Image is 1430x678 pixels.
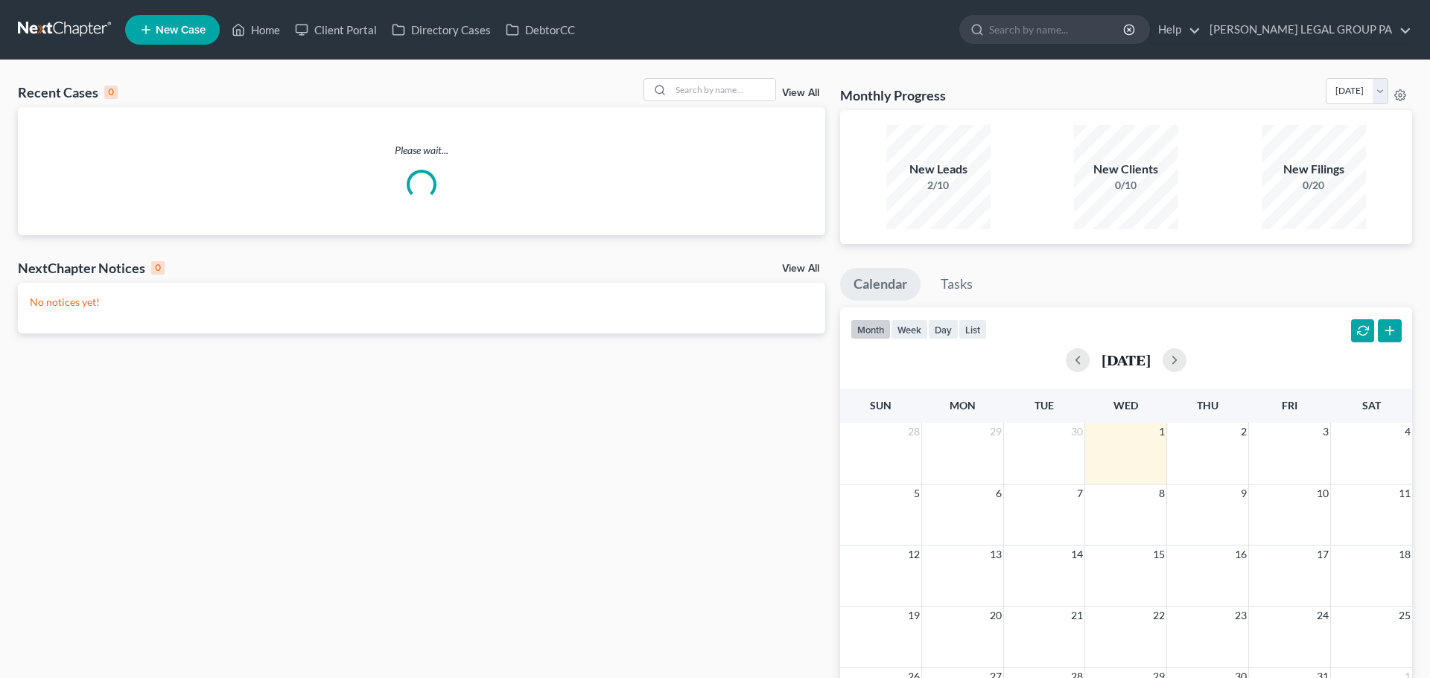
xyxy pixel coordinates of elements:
[1151,16,1201,43] a: Help
[840,268,921,301] a: Calendar
[1262,161,1366,178] div: New Filings
[384,16,498,43] a: Directory Cases
[1157,484,1166,502] span: 8
[1397,546,1412,563] span: 18
[1403,423,1412,441] span: 4
[906,423,921,441] span: 28
[1239,423,1248,441] span: 2
[1075,484,1084,502] span: 7
[1197,399,1218,412] span: Thu
[988,607,1003,624] span: 20
[30,295,813,310] p: No notices yet!
[1070,607,1084,624] span: 21
[1202,16,1411,43] a: [PERSON_NAME] LEGAL GROUP PA
[989,16,1125,43] input: Search by name...
[928,319,959,339] button: day
[959,319,987,339] button: list
[18,143,825,158] p: Please wait...
[151,261,165,275] div: 0
[1074,178,1178,193] div: 0/10
[1070,423,1084,441] span: 30
[988,423,1003,441] span: 29
[1035,399,1054,412] span: Tue
[994,484,1003,502] span: 6
[1397,607,1412,624] span: 25
[18,83,118,101] div: Recent Cases
[18,259,165,277] div: NextChapter Notices
[1262,178,1366,193] div: 0/20
[224,16,287,43] a: Home
[1233,607,1248,624] span: 23
[287,16,384,43] a: Client Portal
[906,546,921,563] span: 12
[1151,607,1166,624] span: 22
[886,161,991,178] div: New Leads
[498,16,582,43] a: DebtorCC
[1362,399,1381,412] span: Sat
[840,86,946,104] h3: Monthly Progress
[104,86,118,99] div: 0
[156,25,206,36] span: New Case
[927,268,986,301] a: Tasks
[891,319,928,339] button: week
[950,399,976,412] span: Mon
[1102,352,1151,368] h2: [DATE]
[1113,399,1138,412] span: Wed
[1282,399,1297,412] span: Fri
[906,607,921,624] span: 19
[671,79,775,100] input: Search by name...
[1239,484,1248,502] span: 9
[1070,546,1084,563] span: 14
[1315,484,1330,502] span: 10
[1315,607,1330,624] span: 24
[1315,546,1330,563] span: 17
[1074,161,1178,178] div: New Clients
[782,88,819,98] a: View All
[912,484,921,502] span: 5
[851,319,891,339] button: month
[886,178,991,193] div: 2/10
[988,546,1003,563] span: 13
[1157,423,1166,441] span: 1
[870,399,892,412] span: Sun
[1233,546,1248,563] span: 16
[1151,546,1166,563] span: 15
[1321,423,1330,441] span: 3
[782,263,819,274] a: View All
[1397,484,1412,502] span: 11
